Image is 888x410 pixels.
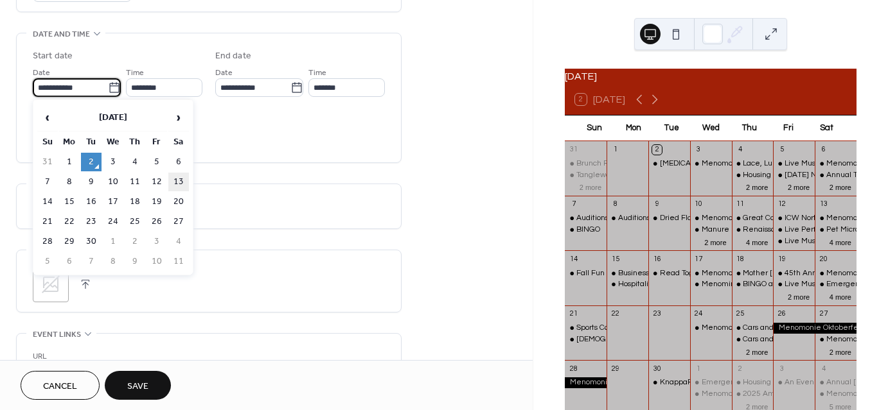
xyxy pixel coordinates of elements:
[147,133,167,151] th: Fr
[732,279,774,290] div: BINGO at the Moose Lodge
[819,145,828,155] div: 6
[777,145,786,155] div: 5
[565,158,607,169] div: Brunch Feat. TBD
[574,181,607,192] button: 2 more
[37,252,58,271] td: 5
[773,377,815,388] div: An Evening With William Kent Krueger
[702,323,835,334] div: Menomonie [PERSON_NAME] Market
[732,323,774,334] div: Cars and Caffeine
[690,323,732,334] div: Menomonie Farmer's Market
[690,158,732,169] div: Menomonie Farmer's Market
[732,334,774,345] div: Cars and Caffeine
[736,200,745,209] div: 11
[33,49,73,63] div: Start date
[785,236,887,247] div: Live Music: [PERSON_NAME]
[168,192,189,211] td: 20
[169,105,188,130] span: ›
[565,69,857,84] div: [DATE]
[81,252,102,271] td: 7
[694,145,704,155] div: 3
[694,200,704,209] div: 10
[819,254,828,264] div: 20
[125,232,145,251] td: 2
[81,153,102,171] td: 2
[660,268,803,279] div: Read Together, Rise Together Book Club
[777,364,786,373] div: 3
[37,173,58,191] td: 7
[147,252,167,271] td: 10
[741,346,773,357] button: 2 more
[815,213,857,224] div: Menomonie Farmer's Market
[815,268,857,279] div: Menomonie Farmer's Market
[773,323,857,334] div: Menomonie Oktoberfest
[610,254,620,264] div: 15
[773,225,815,235] div: Live Performance: Rosa and Blanca
[308,66,326,80] span: Time
[103,173,123,191] td: 10
[652,364,662,373] div: 30
[59,104,167,132] th: [DATE]
[37,232,58,251] td: 28
[815,170,857,181] div: Annual Thrift and Plant Sale
[33,328,81,341] span: Event links
[565,268,607,279] div: Fall Fun Vendor Show
[147,153,167,171] td: 5
[168,133,189,151] th: Sa
[819,364,828,373] div: 4
[773,170,815,181] div: Friday Night Lights Fun Show
[648,213,690,224] div: Dried Floral Hanging Workshop
[819,309,828,319] div: 27
[125,173,145,191] td: 11
[694,364,704,373] div: 1
[103,212,123,231] td: 24
[33,66,50,80] span: Date
[607,268,648,279] div: Business After Hours
[691,115,730,141] div: Wed
[648,268,690,279] div: Read Together, Rise Together Book Club
[576,170,679,181] div: Tanglewood Dart Tournament
[610,145,620,155] div: 1
[732,268,774,279] div: Mother Hubble's Cupboard - Poetry Reading
[125,153,145,171] td: 4
[38,105,57,130] span: ‹
[147,173,167,191] td: 12
[607,279,648,290] div: Hospitality Nights with Chef Stacy
[607,213,648,224] div: Auditions for White Christmas
[773,279,815,290] div: Live Music: Hap and Hawk
[773,268,815,279] div: 45th Annual Punky Manor Challenge of Champions
[702,377,855,388] div: Emergency Preparedness Class For Seniors
[59,192,80,211] td: 15
[732,170,774,181] div: Housing Clinic
[21,371,100,400] button: Cancel
[690,213,732,224] div: Menomonie Farmer's Market
[215,49,251,63] div: End date
[702,225,756,235] div: Manure [DATE]
[618,268,691,279] div: Business After Hours
[565,377,607,388] div: Menomonie Oktoberfest
[168,153,189,171] td: 6
[815,279,857,290] div: Emergency Preparedness Class for Kids
[576,323,637,334] div: Sports Card Show
[773,213,815,224] div: ICW North Presents: September to Dismember
[694,309,704,319] div: 24
[743,334,807,345] div: Cars and Caffeine
[819,200,828,209] div: 13
[652,145,662,155] div: 2
[783,291,815,302] button: 2 more
[575,115,614,141] div: Sun
[614,115,652,141] div: Mon
[576,268,653,279] div: Fall Fun Vendor Show
[125,212,145,231] td: 25
[565,213,607,224] div: Auditions for White Christmas
[125,252,145,271] td: 9
[690,225,732,235] div: Manure Field Day
[815,334,857,345] div: Menomonie Farmer's Market
[37,153,58,171] td: 31
[732,377,774,388] div: Housing Clinic
[699,236,731,247] button: 2 more
[59,153,80,171] td: 1
[690,389,732,400] div: Menomonie Farmer's Market
[815,158,857,169] div: Menomonie Farmer's Market
[777,200,786,209] div: 12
